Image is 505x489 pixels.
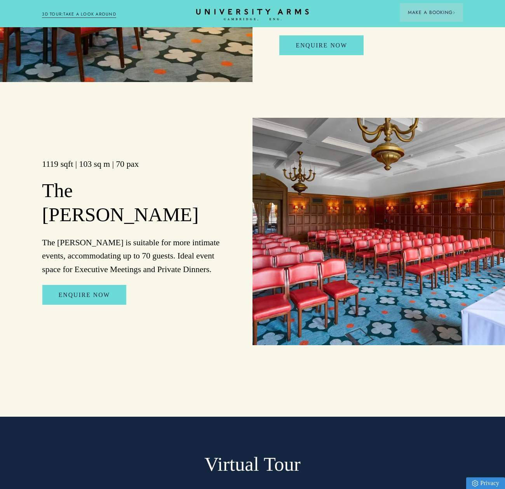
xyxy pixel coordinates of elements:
[453,11,455,14] img: Arrow icon
[408,9,455,16] span: Make a Booking
[466,477,505,489] a: Privacy
[42,236,226,276] p: The [PERSON_NAME] is suitable for more intimate events, accommodating up to 70 guests. Ideal even...
[42,159,226,170] h3: 1119 sqft | 103 sq m | 70 pax
[42,179,226,227] h2: The [PERSON_NAME]
[42,285,127,305] a: Enquire Now
[400,3,463,22] button: Make a BookingArrow icon
[472,480,478,487] img: Privacy
[279,35,364,55] a: Enquire Now
[126,452,379,477] h2: Virtual Tour
[196,9,309,21] a: Home
[252,118,505,345] img: image-ce18b4ed0a4d094151987a2f781c7c8cefa603cf-3000x2000-jpg
[42,11,116,18] a: 3D TOUR:TAKE A LOOK AROUND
